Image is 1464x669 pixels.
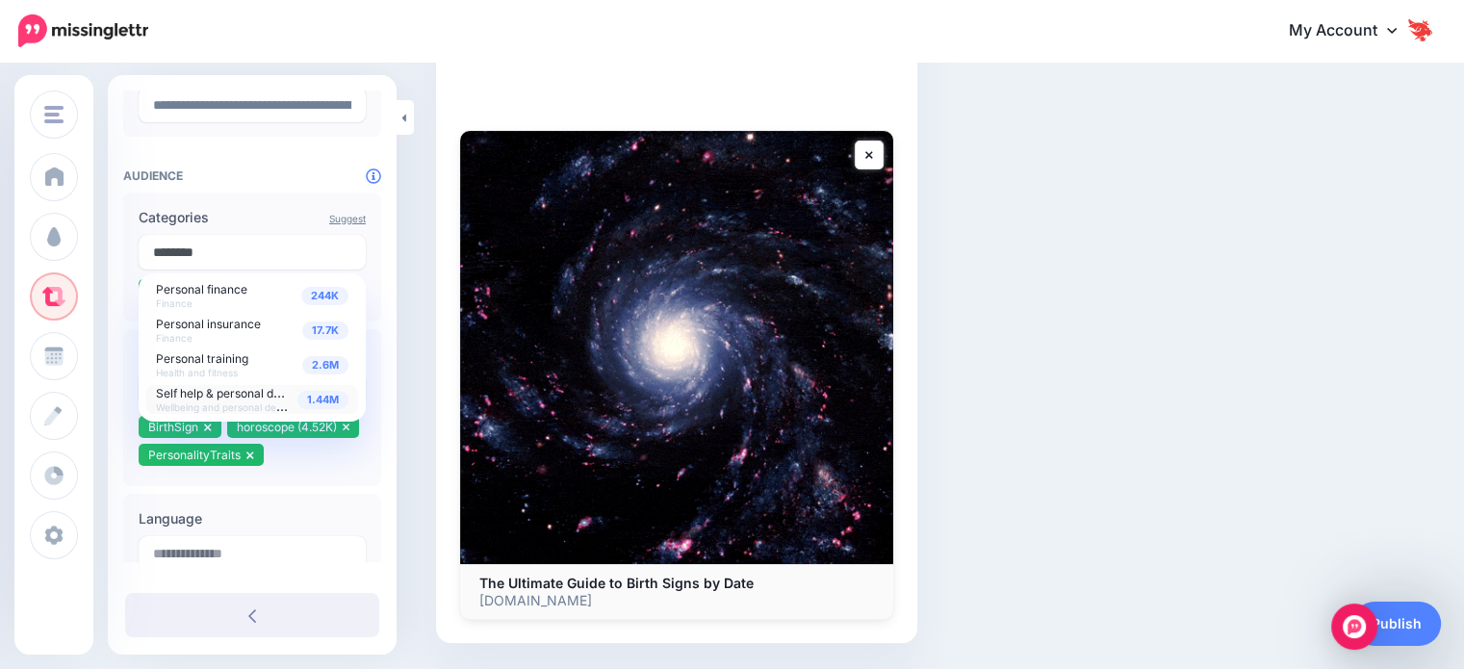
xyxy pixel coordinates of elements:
span: Finance [156,332,193,344]
a: Suggest [329,213,366,224]
span: Health and fitness [156,367,238,378]
span: Self help & personal development [156,384,338,400]
span: 1.44M [297,391,348,409]
span: Wellbeing and personal development [156,398,324,414]
span: horoscope (4.52K) [237,420,337,434]
img: The Ultimate Guide to Birth Signs by Date [460,131,893,564]
p: [DOMAIN_NAME] [479,592,874,609]
span: 17.7K [302,322,348,340]
a: 2.6M Personal training Health and fitness [146,350,358,379]
a: 244K Personal finance Finance [146,281,358,310]
a: 17.7K Personal insurance Finance [146,316,358,345]
span: Personal insurance [156,317,261,331]
span: 244K [301,287,348,305]
span: 2.6M [302,356,348,374]
label: Categories [139,206,366,229]
span: BirthSign [148,420,198,434]
a: 1.44M Self help & personal development Wellbeing and personal development [146,385,358,414]
a: My Account [1270,8,1435,55]
img: menu.png [44,106,64,123]
span: PersonalityTraits [148,448,241,462]
span: Personal training [156,351,248,366]
label: Language [139,507,366,530]
img: Missinglettr [18,14,148,47]
span: Finance [156,297,193,309]
div: Open Intercom Messenger [1331,604,1377,650]
h4: Audience [123,168,381,183]
b: The Ultimate Guide to Birth Signs by Date [479,575,754,591]
span: Personal finance [156,282,247,296]
a: Publish [1352,602,1441,646]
